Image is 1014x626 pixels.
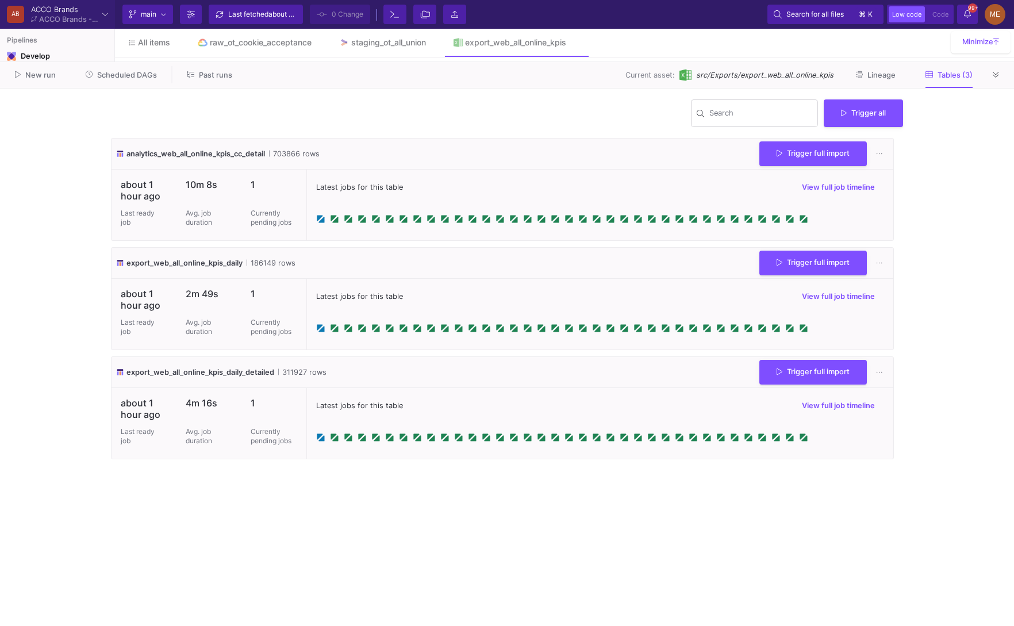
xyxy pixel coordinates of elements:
span: analytics_web_all_online_kpis_cc_detail [126,148,265,159]
img: icon [116,148,124,159]
p: 1 [251,397,297,409]
button: Lineage [842,66,909,84]
div: Last fetched [228,6,297,23]
div: ACCO Brands - Main [39,16,98,23]
p: about 1 hour ago [121,288,167,311]
button: Trigger full import [759,360,867,385]
span: 186149 rows [247,258,295,268]
p: 10m 8s [186,179,232,190]
div: AB [7,6,24,23]
button: Trigger all [824,99,903,127]
img: Tab icon [454,38,463,48]
span: Latest jobs for this table [316,291,403,302]
div: ACCO Brands [31,6,98,13]
span: View full job timeline [802,292,875,301]
span: Search for all files [786,6,844,23]
button: ME [981,4,1005,25]
img: Navigation icon [7,52,16,61]
div: Develop [21,52,38,61]
p: 1 [251,179,297,190]
button: Low code [889,6,925,22]
div: ME [985,4,1005,25]
span: Trigger full import [777,258,850,267]
span: Lineage [867,71,896,79]
p: Currently pending jobs [251,209,297,227]
button: main [122,5,173,24]
img: icon [116,367,124,378]
p: about 1 hour ago [121,179,167,202]
span: 311927 rows [278,367,327,378]
span: k [868,7,873,21]
button: View full job timeline [793,397,884,414]
span: Latest jobs for this table [316,400,403,411]
button: Scheduled DAGs [72,66,171,84]
span: Trigger full import [777,149,850,158]
span: Scheduled DAGs [97,71,157,79]
span: ⌘ [859,7,866,21]
span: Trigger all [841,109,886,117]
div: export_web_all_online_kpis [465,38,566,47]
span: Past runs [199,71,232,79]
p: Avg. job duration [186,318,220,336]
span: All items [138,38,170,47]
span: src/Exports/export_web_all_online_kpis [696,70,834,80]
span: New run [25,71,56,79]
p: 2m 49s [186,288,232,299]
button: Last fetchedabout 1 hour ago [209,5,303,24]
p: Avg. job duration [186,427,220,446]
button: New run [1,66,70,84]
span: 703866 rows [269,148,320,159]
p: Last ready job [121,427,155,446]
p: Currently pending jobs [251,427,297,446]
p: Last ready job [121,209,155,227]
span: Current asset: [625,70,675,80]
button: Trigger full import [759,251,867,275]
span: about 1 hour ago [268,10,322,18]
img: icon [116,258,124,268]
button: ⌘k [855,7,877,21]
span: export_web_all_online_kpis_daily [126,258,243,268]
button: Code [929,6,952,22]
button: Tables (3) [912,66,986,84]
button: View full job timeline [793,179,884,196]
span: Tables (3) [938,71,973,79]
span: View full job timeline [802,401,875,410]
span: Latest jobs for this table [316,182,403,193]
p: about 1 hour ago [121,397,167,420]
p: 1 [251,288,297,299]
button: Past runs [173,66,246,84]
img: Tab icon [198,38,208,48]
div: raw_ot_cookie_acceptance [210,38,312,47]
p: Avg. job duration [186,209,220,227]
span: Low code [892,10,921,18]
button: Search for all files⌘k [767,5,884,24]
span: Code [932,10,948,18]
p: Currently pending jobs [251,318,297,336]
button: View full job timeline [793,288,884,305]
span: View full job timeline [802,183,875,191]
button: Trigger full import [759,141,867,166]
img: [Legacy] Excel [679,69,692,81]
button: 99+ [957,5,978,24]
mat-expansion-panel-header: Navigation iconDevelop [3,47,112,66]
div: staging_ot_all_union [351,38,426,47]
p: Last ready job [121,318,155,336]
p: 4m 16s [186,397,232,409]
img: Tab icon [339,38,349,48]
span: 99+ [968,3,977,13]
span: Trigger full import [777,367,850,376]
span: export_web_all_online_kpis_daily_detailed [126,367,274,378]
span: main [141,6,156,23]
